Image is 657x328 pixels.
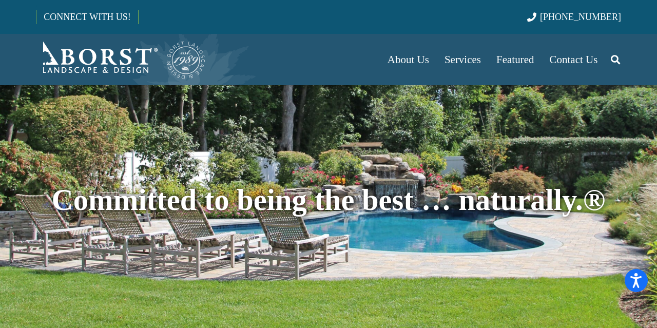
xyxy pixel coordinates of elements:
a: Contact Us [542,34,606,85]
span: Committed to being the best … naturally.® [52,183,606,217]
span: Featured [496,53,534,66]
span: Services [445,53,481,66]
a: CONNECT WITH US! [36,5,138,29]
a: Services [437,34,489,85]
span: About Us [388,53,429,66]
a: Borst-Logo [36,39,206,80]
a: Search [605,47,626,72]
a: About Us [380,34,437,85]
span: Contact Us [550,53,598,66]
a: [PHONE_NUMBER] [527,12,621,22]
span: [PHONE_NUMBER] [540,12,621,22]
a: Featured [489,34,542,85]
